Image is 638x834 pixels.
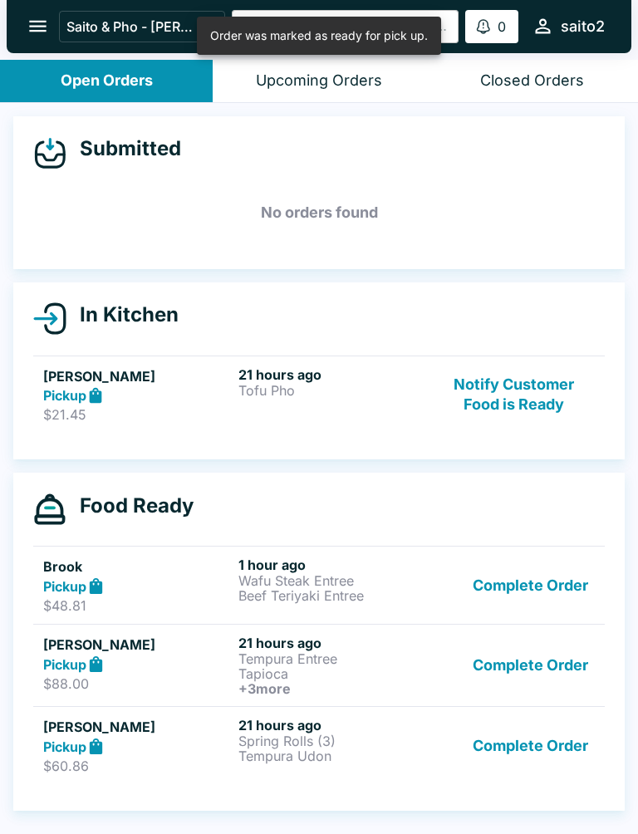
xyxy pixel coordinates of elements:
p: $88.00 [43,675,232,692]
button: saito2 [525,8,611,44]
a: BrookPickup$48.811 hour agoWafu Steak EntreeBeef Teriyaki EntreeComplete Order [33,546,605,624]
h5: No orders found [33,183,605,243]
button: Complete Order [466,557,595,614]
h5: [PERSON_NAME] [43,717,232,737]
a: [PERSON_NAME]Pickup$21.4521 hours agoTofu PhoNotify Customer Food is Ready [33,356,605,434]
p: Tapioca [238,666,427,681]
div: Upcoming Orders [256,71,382,91]
p: $48.81 [43,597,232,614]
div: Closed Orders [480,71,584,91]
p: Wafu Steak Entree [238,573,427,588]
strong: Pickup [43,387,86,404]
p: $60.86 [43,758,232,774]
h5: [PERSON_NAME] [43,366,232,386]
h6: 21 hours ago [238,366,427,383]
button: Saito & Pho - [PERSON_NAME] [59,11,225,42]
p: Tempura Entree [238,651,427,666]
p: Spring Rolls (3) [238,733,427,748]
h4: Submitted [66,136,181,161]
a: [PERSON_NAME]Pickup$60.8621 hours agoSpring Rolls (3)Tempura UdonComplete Order [33,706,605,784]
a: [PERSON_NAME]Pickup$88.0021 hours agoTempura EntreeTapioca+3moreComplete Order [33,624,605,706]
p: 0 [498,18,506,35]
p: $21.45 [43,406,232,423]
strong: Pickup [43,656,86,673]
h6: 21 hours ago [238,717,427,733]
p: Saito & Pho - [PERSON_NAME] [66,18,194,35]
h4: Food Ready [66,493,194,518]
button: open drawer [17,5,59,47]
p: Beef Teriyaki Entree [238,588,427,603]
div: Order was marked as ready for pick up. [210,22,428,50]
strong: Pickup [43,578,86,595]
h5: Brook [43,557,232,576]
div: Open Orders [61,71,153,91]
button: Notify Customer Food is Ready [434,366,595,424]
strong: Pickup [43,738,86,755]
p: Tempura Udon [238,748,427,763]
h6: 1 hour ago [238,557,427,573]
div: saito2 [561,17,605,37]
h4: In Kitchen [66,302,179,327]
h6: 21 hours ago [238,635,427,651]
p: Tofu Pho [238,383,427,398]
button: Complete Order [466,635,595,696]
button: Complete Order [466,717,595,774]
h5: [PERSON_NAME] [43,635,232,655]
h6: + 3 more [238,681,427,696]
